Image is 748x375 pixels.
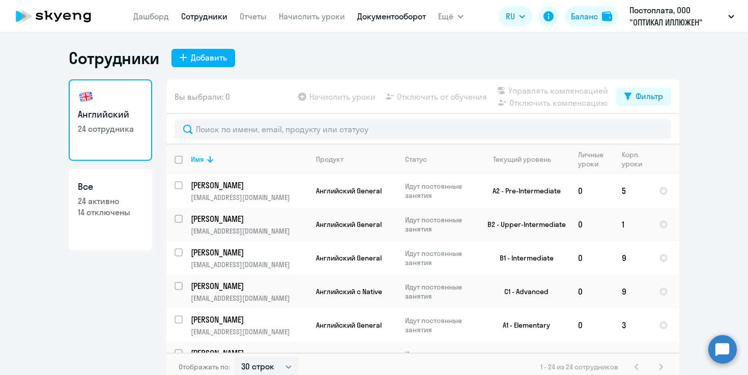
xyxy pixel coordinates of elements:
p: 24 сотрудника [78,123,143,134]
td: C1 - Advanced [475,275,570,308]
a: Английский24 сотрудника [69,79,152,161]
p: [PERSON_NAME] [191,348,306,359]
a: Документооборот [357,11,426,21]
a: Начислить уроки [279,11,345,21]
div: Баланс [571,10,598,22]
td: 1 [614,208,651,241]
p: [EMAIL_ADDRESS][DOMAIN_NAME] [191,327,307,336]
td: A1 - Elementary [475,308,570,342]
h3: Все [78,180,143,193]
td: 0 [570,308,614,342]
span: Ещё [438,10,453,22]
span: RU [506,10,515,22]
p: Идут постоянные занятия [405,249,475,267]
a: Отчеты [240,11,267,21]
div: Фильтр [636,90,663,102]
p: Идут постоянные занятия [405,350,475,368]
a: Дашборд [133,11,169,21]
span: Английский General [316,253,382,263]
h3: Английский [78,108,143,121]
button: Фильтр [616,88,671,106]
td: B2 - Upper-Intermediate [475,208,570,241]
a: [PERSON_NAME] [191,213,307,224]
a: [PERSON_NAME] [191,314,307,325]
button: RU [499,6,532,26]
div: Корп. уроки [622,150,644,168]
a: [PERSON_NAME] [191,180,307,191]
div: Текущий уровень [493,155,551,164]
div: Личные уроки [578,150,607,168]
button: Постоплата, ООО "ОПТИКАЛ ИЛЛЮЖЕН" [624,4,739,28]
span: Английский General [316,321,382,330]
td: 5 [614,174,651,208]
a: [PERSON_NAME] [191,348,307,359]
div: Добавить [191,51,227,64]
a: [PERSON_NAME] [191,247,307,258]
p: Идут постоянные занятия [405,282,475,301]
h1: Сотрудники [69,48,159,68]
p: [PERSON_NAME] [191,247,306,258]
div: Корп. уроки [622,150,650,168]
p: [PERSON_NAME] [191,314,306,325]
p: [EMAIL_ADDRESS][DOMAIN_NAME] [191,226,307,236]
span: Английский General [316,186,382,195]
a: Сотрудники [181,11,227,21]
td: B1 - Intermediate [475,241,570,275]
input: Поиск по имени, email, продукту или статусу [175,119,671,139]
td: 3 [614,308,651,342]
td: 9 [614,275,651,308]
td: 0 [570,208,614,241]
p: 24 активно [78,195,143,207]
td: 0 [570,275,614,308]
button: Балансbalance [565,6,618,26]
button: Добавить [171,49,235,67]
p: [EMAIL_ADDRESS][DOMAIN_NAME] [191,193,307,202]
div: Личные уроки [578,150,613,168]
a: Все24 активно14 отключены [69,169,152,250]
span: Отображать по: [179,362,230,371]
img: english [78,89,94,105]
div: Продукт [316,155,396,164]
div: Текущий уровень [483,155,569,164]
p: Идут постоянные занятия [405,316,475,334]
td: A2 - Pre-Intermediate [475,174,570,208]
div: Статус [405,155,475,164]
p: Постоплата, ООО "ОПТИКАЛ ИЛЛЮЖЕН" [629,4,724,28]
td: 0 [570,241,614,275]
img: balance [602,11,612,21]
p: [PERSON_NAME] [191,280,306,292]
span: Английский с Native [316,287,382,296]
div: Продукт [316,155,343,164]
td: 0 [570,174,614,208]
span: Вы выбрали: 0 [175,91,230,103]
a: [PERSON_NAME] [191,280,307,292]
p: [EMAIL_ADDRESS][DOMAIN_NAME] [191,294,307,303]
p: Идут постоянные занятия [405,182,475,200]
p: [EMAIL_ADDRESS][DOMAIN_NAME] [191,260,307,269]
p: Идут постоянные занятия [405,215,475,234]
div: Статус [405,155,427,164]
span: 1 - 24 из 24 сотрудников [540,362,618,371]
button: Ещё [438,6,464,26]
span: Английский General [316,220,382,229]
div: Имя [191,155,204,164]
td: 9 [614,241,651,275]
p: [PERSON_NAME] [191,213,306,224]
div: Имя [191,155,307,164]
p: 14 отключены [78,207,143,218]
p: [PERSON_NAME] [191,180,306,191]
